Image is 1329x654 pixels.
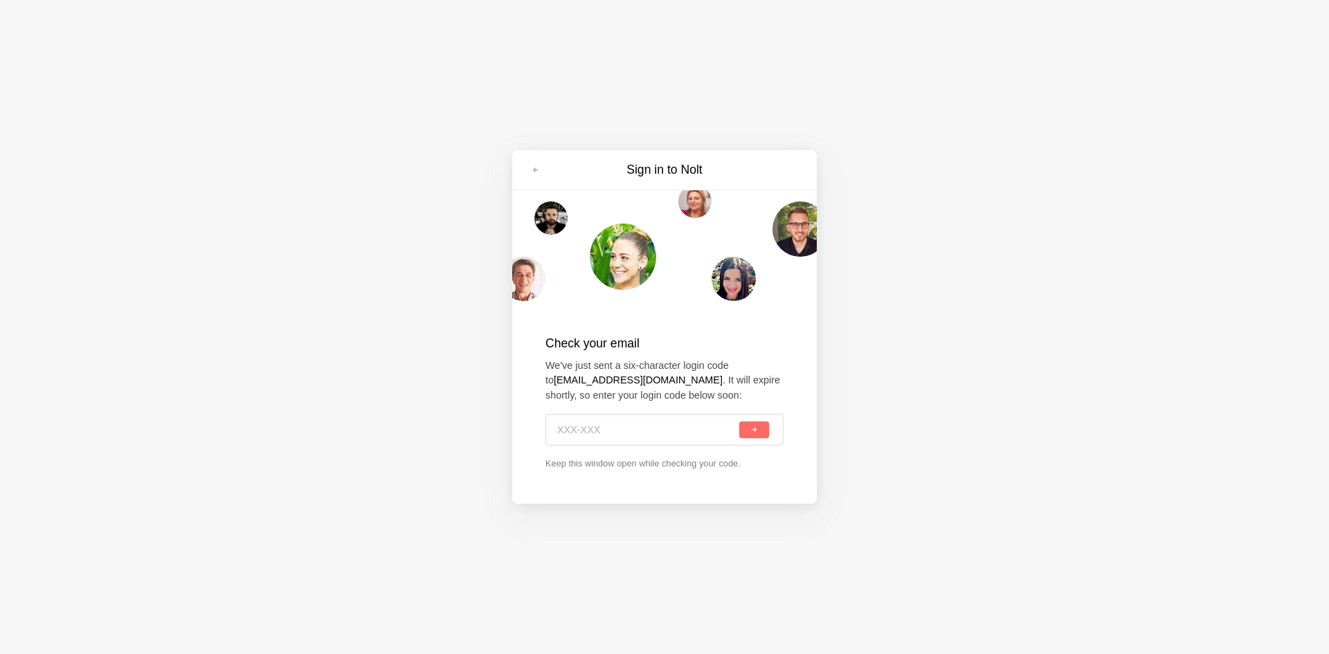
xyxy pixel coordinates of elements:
[557,415,736,445] input: XXX-XXX
[554,374,723,385] strong: [EMAIL_ADDRESS][DOMAIN_NAME]
[548,161,781,179] h3: Sign in to Nolt
[545,334,784,352] h2: Check your email
[545,457,784,470] p: Keep this window open while checking your code.
[545,358,784,403] p: We've just sent a six-character login code to . It will expire shortly, so enter your login code ...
